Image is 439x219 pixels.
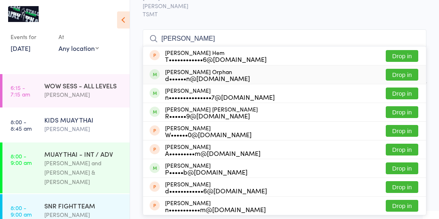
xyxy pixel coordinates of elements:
time: 8:00 - 9:00 am [11,153,32,166]
div: W••••••0@[DOMAIN_NAME] [165,131,252,138]
img: Team Stalder Muay Thai [8,6,39,22]
div: Events for [11,30,50,44]
div: [PERSON_NAME] [165,125,252,138]
button: Drop in [386,200,418,212]
button: Drop in [386,181,418,193]
button: Drop in [386,106,418,118]
button: Drop in [386,88,418,99]
div: MUAY THAI - INT / ADV [44,149,123,158]
div: [PERSON_NAME] Hem [165,49,267,62]
div: n•••••••••••••••7@[DOMAIN_NAME] [165,94,275,100]
div: n•••••••••••m@[DOMAIN_NAME] [165,206,266,212]
a: 6:15 -7:15 amWOW SESS - ALL LEVELS[PERSON_NAME] [2,74,130,107]
time: 8:00 - 9:00 am [11,204,32,217]
div: d••••••••••••6@[DOMAIN_NAME] [165,187,267,194]
div: SNR FIGHT TEAM [44,201,123,210]
div: WOW SESS - ALL LEVELS [44,81,123,90]
a: 8:00 -9:00 amMUAY THAI - INT / ADV[PERSON_NAME] and [PERSON_NAME] & [PERSON_NAME] [2,142,130,193]
div: [PERSON_NAME] [165,181,267,194]
div: [PERSON_NAME] [165,199,266,212]
div: [PERSON_NAME] [165,87,275,100]
button: Drop in [386,69,418,81]
a: 8:00 -8:45 amKIDS MUAY THAI[PERSON_NAME] [2,108,130,142]
div: [PERSON_NAME] [PERSON_NAME] [165,106,258,119]
div: [PERSON_NAME] [165,143,261,156]
div: d••••••n@[DOMAIN_NAME] [165,75,250,81]
div: [PERSON_NAME] Orphan [165,68,250,81]
div: A•••••••••m@[DOMAIN_NAME] [165,150,261,156]
button: Drop in [386,125,418,137]
div: Any location [59,44,99,53]
div: [PERSON_NAME] and [PERSON_NAME] & [PERSON_NAME] [44,158,123,186]
time: 6:15 - 7:15 am [11,84,30,97]
div: T••••••••••••6@[DOMAIN_NAME] [165,56,267,62]
button: Drop in [386,144,418,155]
time: 8:00 - 8:45 am [11,118,32,131]
input: Search [143,29,426,48]
span: TSMT [143,10,426,18]
button: Drop in [386,162,418,174]
span: [PERSON_NAME] [143,2,414,10]
div: KIDS MUAY THAI [44,115,123,124]
div: At [59,30,99,44]
a: [DATE] [11,44,30,53]
div: P•••••b@[DOMAIN_NAME] [165,169,248,175]
div: [PERSON_NAME] [44,124,123,134]
div: R••••••9@[DOMAIN_NAME] [165,112,258,119]
div: [PERSON_NAME] [44,90,123,99]
div: [PERSON_NAME] [165,162,248,175]
button: Drop in [386,50,418,62]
